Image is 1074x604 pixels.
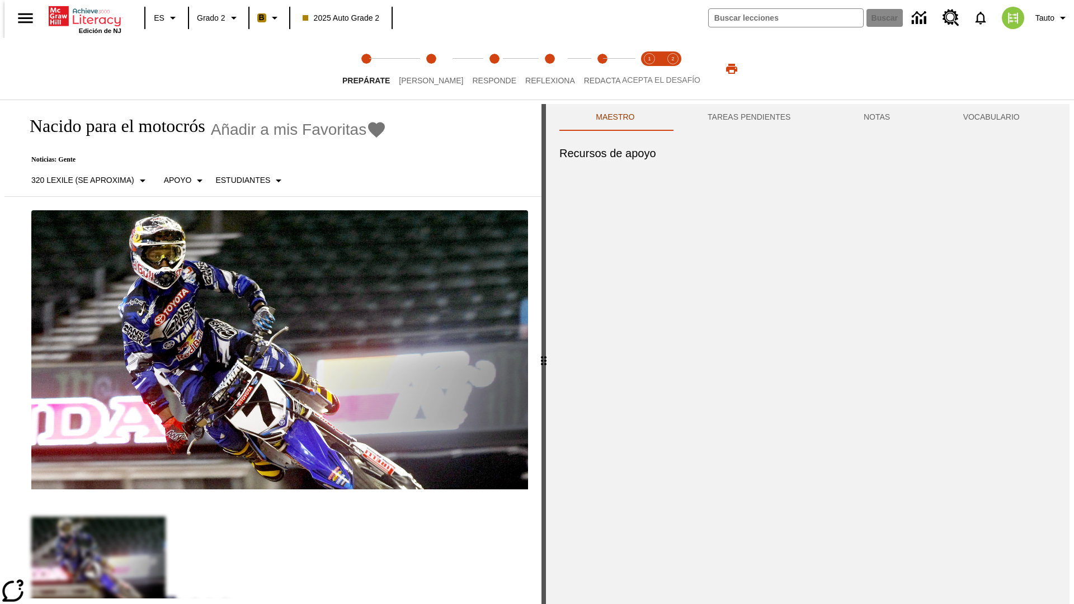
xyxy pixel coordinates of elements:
button: Acepta el desafío contesta step 2 of 2 [657,38,689,100]
button: Lee step 2 of 5 [390,38,472,100]
button: Maestro [559,104,671,131]
span: Tauto [1035,12,1054,24]
p: Apoyo [164,174,192,186]
div: reading [4,104,541,598]
button: Reflexiona step 4 of 5 [516,38,584,100]
button: Escoja un nuevo avatar [995,3,1031,32]
button: TAREAS PENDIENTES [671,104,827,131]
div: Pulsa la tecla de intro o la barra espaciadora y luego presiona las flechas de derecha e izquierd... [541,104,546,604]
input: Buscar campo [709,9,863,27]
text: 2 [671,56,674,62]
button: Prepárate step 1 of 5 [333,38,399,100]
button: Perfil/Configuración [1031,8,1074,28]
span: Prepárate [342,76,390,85]
text: 1 [648,56,651,62]
span: Grado 2 [197,12,225,24]
img: avatar image [1002,7,1024,29]
div: activity [546,104,1070,604]
a: Centro de información [905,3,936,34]
button: Lenguaje: ES, Selecciona un idioma [149,8,185,28]
button: Redacta step 5 of 5 [575,38,630,100]
p: Estudiantes [215,174,270,186]
span: B [259,11,265,25]
span: ES [154,12,164,24]
button: Añadir a mis Favoritas - Nacido para el motocrós [211,120,387,139]
button: Responde step 3 of 5 [463,38,525,100]
button: VOCABULARIO [926,104,1056,131]
div: Portada [49,4,121,34]
button: Grado: Grado 2, Elige un grado [192,8,245,28]
h1: Nacido para el motocrós [18,116,205,136]
button: NOTAS [827,104,927,131]
a: Centro de recursos, Se abrirá en una pestaña nueva. [936,3,966,33]
span: 2025 Auto Grade 2 [303,12,380,24]
span: Añadir a mis Favoritas [211,121,367,139]
span: [PERSON_NAME] [399,76,463,85]
button: Tipo de apoyo, Apoyo [159,171,211,191]
p: 320 Lexile (Se aproxima) [31,174,134,186]
button: Seleccionar estudiante [211,171,290,191]
button: Boost El color de la clase es anaranjado claro. Cambiar el color de la clase. [253,8,286,28]
button: Imprimir [714,59,750,79]
span: Edición de NJ [79,27,121,34]
span: ACEPTA EL DESAFÍO [622,75,700,84]
span: Responde [472,76,516,85]
button: Abrir el menú lateral [9,2,42,35]
div: Instructional Panel Tabs [559,104,1056,131]
img: El corredor de motocrós James Stewart vuela por los aires en su motocicleta de montaña [31,210,528,490]
h6: Recursos de apoyo [559,144,1056,162]
span: Redacta [584,76,621,85]
button: Seleccione Lexile, 320 Lexile (Se aproxima) [27,171,154,191]
a: Notificaciones [966,3,995,32]
button: Acepta el desafío lee step 1 of 2 [633,38,666,100]
span: Reflexiona [525,76,575,85]
p: Noticias: Gente [18,155,387,164]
